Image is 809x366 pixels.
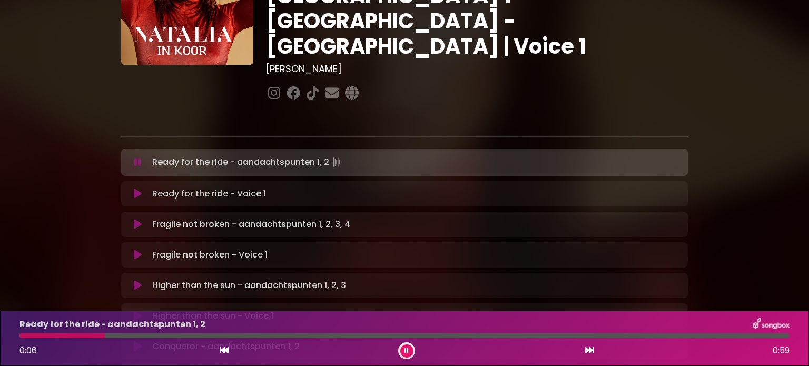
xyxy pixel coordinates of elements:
p: Higher than the sun - Voice 1 [152,310,273,322]
p: Ready for the ride - aandachtspunten 1, 2 [19,318,205,331]
p: Ready for the ride - Voice 1 [152,187,266,200]
img: waveform4.gif [329,155,344,170]
span: 0:06 [19,344,37,357]
p: Fragile not broken - aandachtspunten 1, 2, 3, 4 [152,218,350,231]
p: Fragile not broken - Voice 1 [152,249,268,261]
img: songbox-logo-white.png [753,318,790,331]
span: 0:59 [773,344,790,357]
h3: [PERSON_NAME] [266,63,688,75]
p: Higher than the sun - aandachtspunten 1, 2, 3 [152,279,346,292]
p: Ready for the ride - aandachtspunten 1, 2 [152,155,344,170]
